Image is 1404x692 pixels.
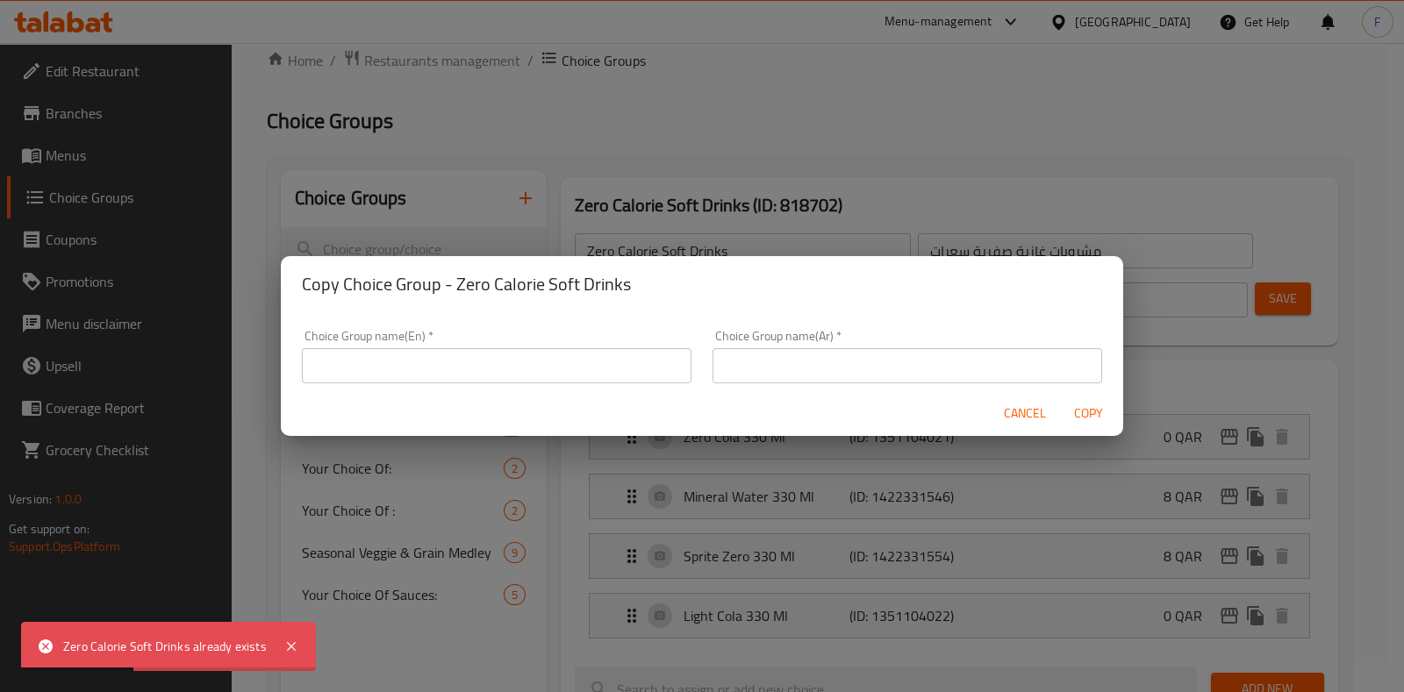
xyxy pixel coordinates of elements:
div: Zero Calorie Soft Drinks already exists [63,637,267,656]
h2: Copy Choice Group - Zero Calorie Soft Drinks [302,270,1102,298]
span: Cancel [1004,403,1046,424]
button: Copy [1060,397,1116,430]
input: Please enter Choice Group name(en) [302,348,691,383]
input: Please enter Choice Group name(ar) [713,348,1102,383]
span: Copy [1067,403,1109,424]
button: Cancel [997,397,1053,430]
